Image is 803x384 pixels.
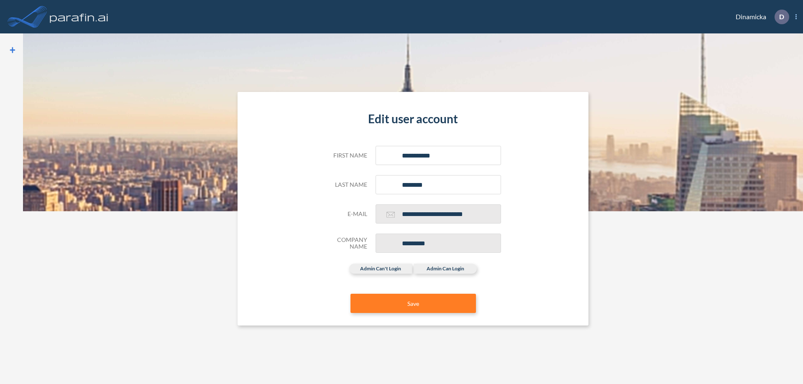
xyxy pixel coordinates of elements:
p: D [779,13,784,20]
h5: Last name [325,181,367,188]
button: Save [350,294,476,313]
label: admin can't login [349,264,412,274]
h5: First name [325,152,367,159]
h5: Company Name [325,237,367,251]
img: logo [48,8,110,25]
div: Dinamicka [723,10,797,24]
h4: Edit user account [325,112,501,126]
label: admin can login [414,264,477,274]
h5: E-mail [325,211,367,218]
